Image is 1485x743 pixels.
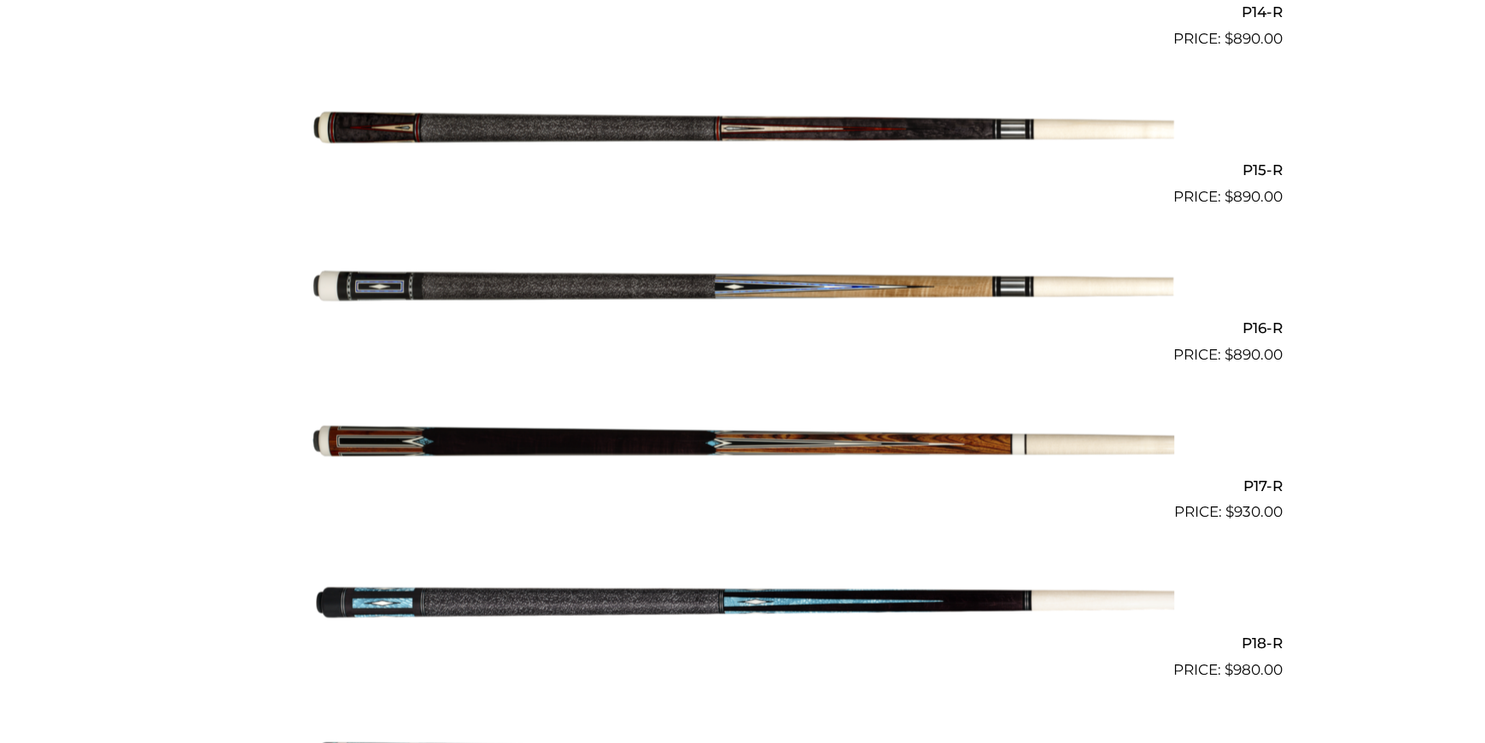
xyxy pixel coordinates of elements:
[203,469,1283,500] h2: P17-R
[1225,188,1233,205] span: $
[1225,188,1283,205] bdi: 890.00
[203,312,1283,343] h2: P16-R
[1225,30,1283,47] bdi: 890.00
[312,372,1174,516] img: P17-R
[203,154,1283,185] h2: P15-R
[1225,660,1233,677] span: $
[312,57,1174,201] img: P15-R
[312,215,1174,359] img: P16-R
[1225,660,1283,677] bdi: 980.00
[203,372,1283,523] a: P17-R $930.00
[1225,30,1233,47] span: $
[203,626,1283,658] h2: P18-R
[1225,345,1233,362] span: $
[1225,345,1283,362] bdi: 890.00
[203,215,1283,366] a: P16-R $890.00
[312,529,1174,673] img: P18-R
[1225,502,1283,519] bdi: 930.00
[203,529,1283,680] a: P18-R $980.00
[203,57,1283,208] a: P15-R $890.00
[1225,502,1234,519] span: $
